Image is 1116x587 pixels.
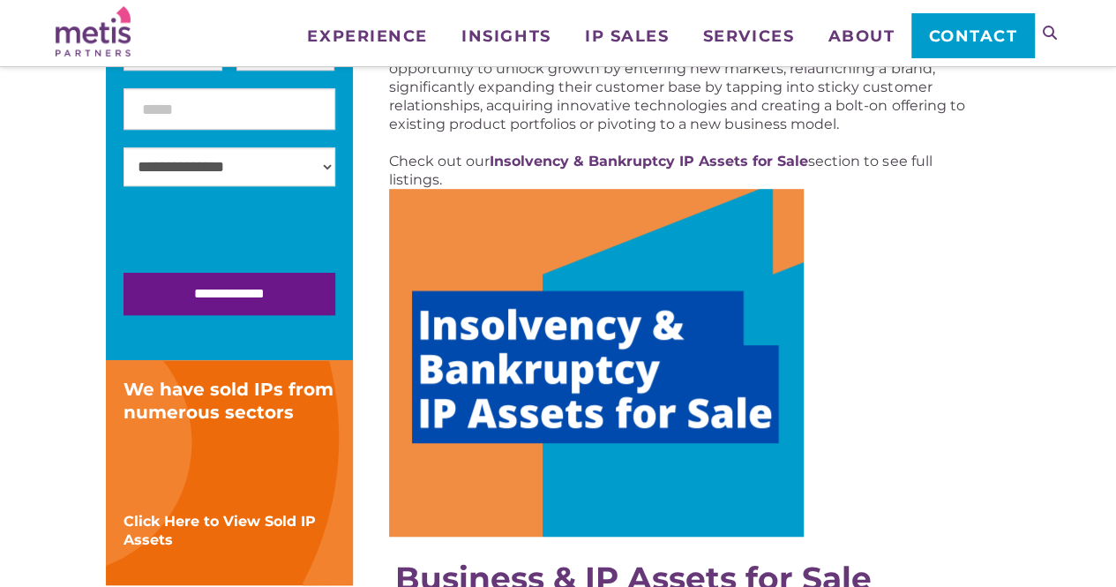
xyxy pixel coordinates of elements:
span: IP Sales [585,28,669,44]
iframe: reCAPTCHA [124,204,392,273]
span: Experience [307,28,427,44]
img: Image [389,189,804,537]
span: About [828,28,895,44]
a: Click Here to View Sold IP Assets [124,513,316,548]
span: Insights [461,28,551,44]
p: Check out our section to see full listings. [389,152,977,189]
a: Insolvency & Bankruptcy IP Assets for Sale [490,153,808,169]
p: Businesses fail for a variety of reasons, but these are often unrelated to the technology that ha... [389,4,977,133]
a: Contact [911,13,1034,57]
span: Contact [929,28,1018,44]
img: Metis Partners [56,6,131,56]
span: Services [703,28,794,44]
div: We have sold IPs from numerous sectors [124,378,335,424]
